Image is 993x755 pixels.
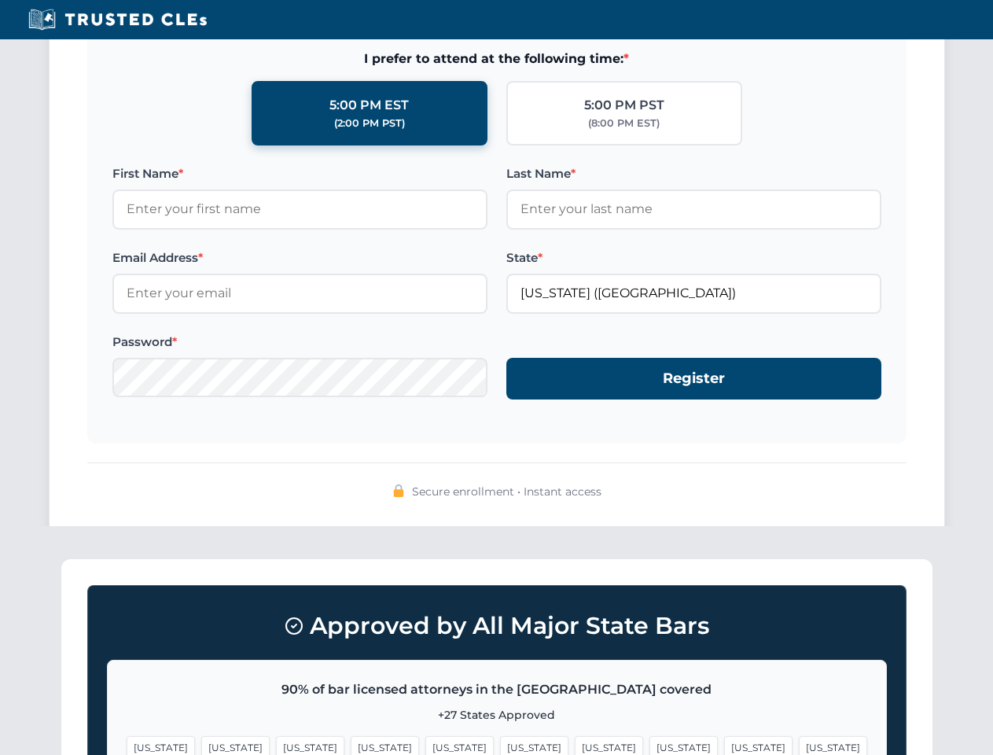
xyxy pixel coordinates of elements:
[506,190,881,229] input: Enter your last name
[506,274,881,313] input: Florida (FL)
[112,49,881,69] span: I prefer to attend at the following time:
[584,95,664,116] div: 5:00 PM PST
[127,679,867,700] p: 90% of bar licensed attorneys in the [GEOGRAPHIC_DATA] covered
[506,164,881,183] label: Last Name
[127,706,867,724] p: +27 States Approved
[112,274,487,313] input: Enter your email
[329,95,409,116] div: 5:00 PM EST
[506,249,881,267] label: State
[112,190,487,229] input: Enter your first name
[112,164,487,183] label: First Name
[24,8,211,31] img: Trusted CLEs
[334,116,405,131] div: (2:00 PM PST)
[112,249,487,267] label: Email Address
[392,484,405,497] img: 🔒
[506,358,881,400] button: Register
[412,483,601,500] span: Secure enrollment • Instant access
[588,116,660,131] div: (8:00 PM EST)
[112,333,487,352] label: Password
[107,605,887,647] h3: Approved by All Major State Bars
